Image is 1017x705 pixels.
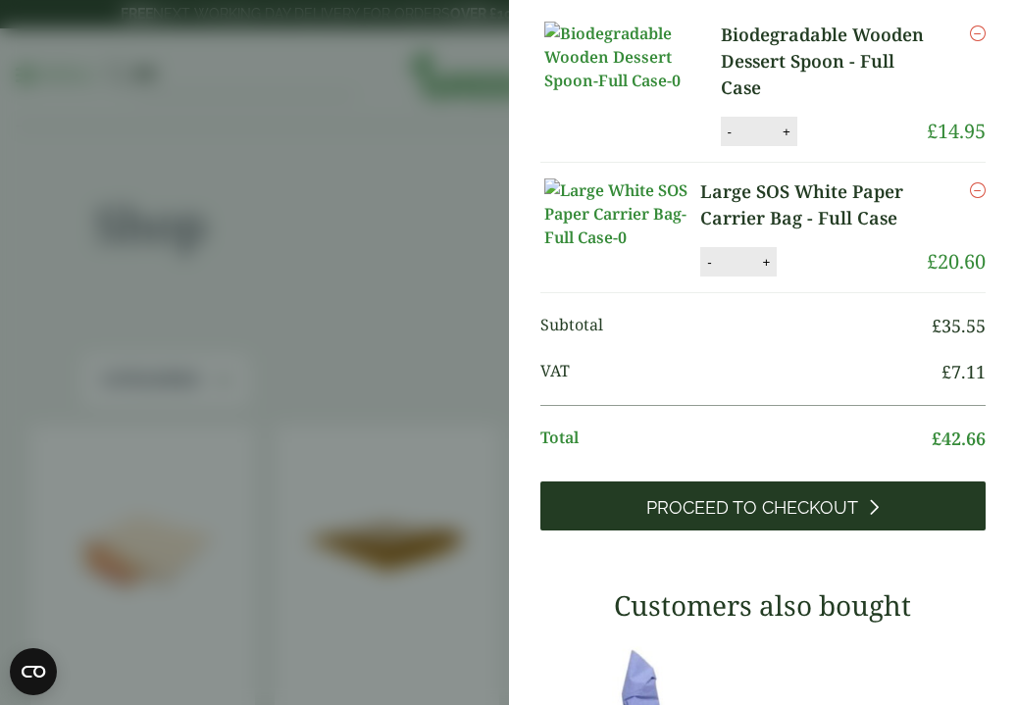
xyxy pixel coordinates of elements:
span: Total [540,426,933,452]
span: Subtotal [540,313,933,339]
img: Biodegradable Wooden Dessert Spoon-Full Case-0 [544,22,721,92]
bdi: 14.95 [927,118,986,144]
bdi: 42.66 [932,427,986,450]
span: £ [932,314,941,337]
span: £ [941,360,951,383]
bdi: 7.11 [941,360,986,383]
span: £ [927,118,938,144]
bdi: 35.55 [932,314,986,337]
span: £ [932,427,941,450]
a: Remove this item [970,178,986,202]
a: Remove this item [970,22,986,45]
a: Large SOS White Paper Carrier Bag - Full Case [700,178,927,231]
button: + [777,124,796,140]
bdi: 20.60 [927,248,986,275]
a: Biodegradable Wooden Dessert Spoon - Full Case [721,22,928,101]
span: Proceed to Checkout [646,497,858,519]
button: - [701,254,717,271]
span: £ [927,248,938,275]
span: VAT [540,359,942,385]
button: - [722,124,737,140]
img: Large White SOS Paper Carrier Bag-Full Case-0 [544,178,701,249]
a: Proceed to Checkout [540,481,987,530]
h3: Customers also bought [540,589,987,623]
button: + [757,254,777,271]
button: Open CMP widget [10,648,57,695]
